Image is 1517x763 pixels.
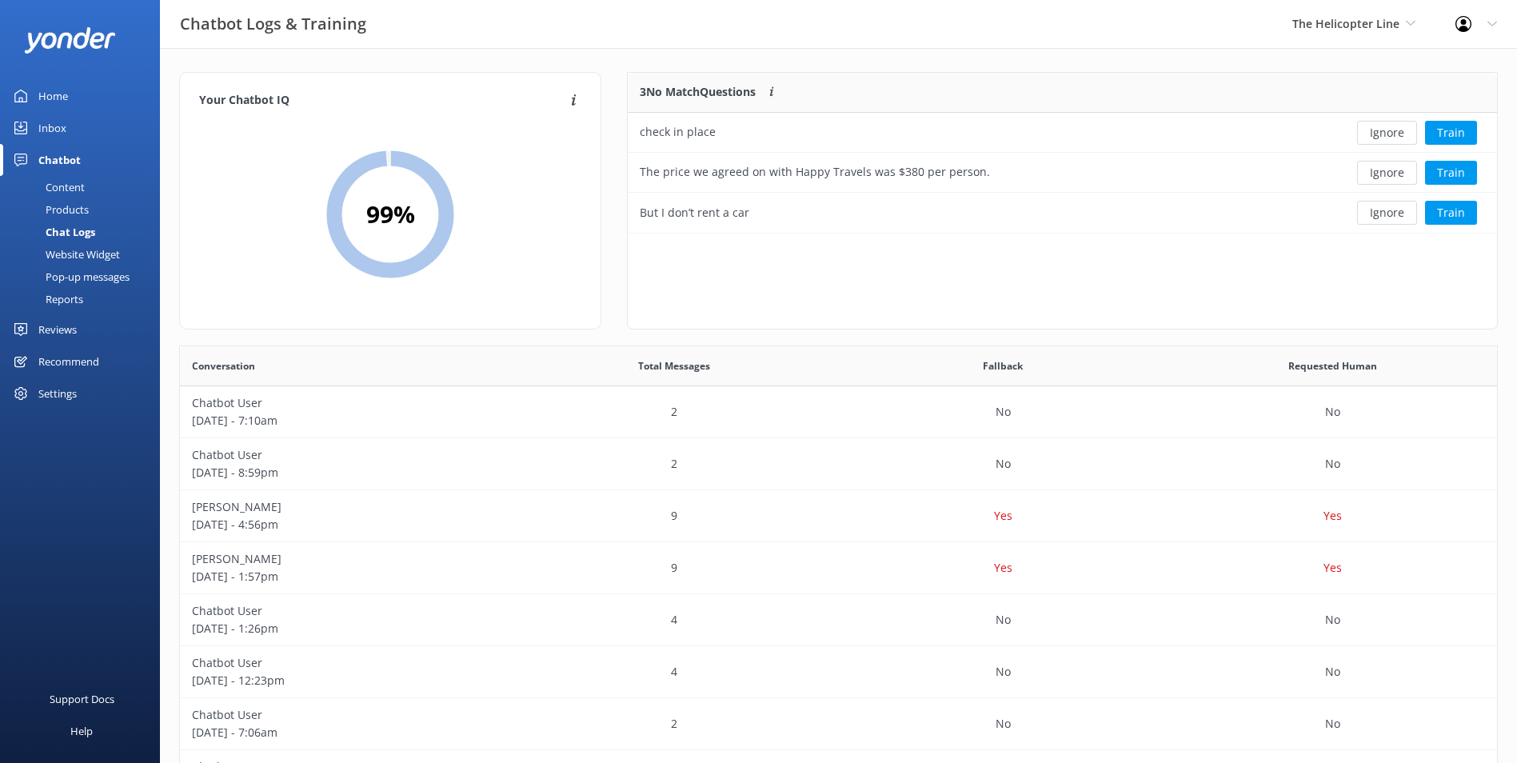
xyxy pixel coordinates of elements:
div: Support Docs [50,683,114,715]
button: Ignore [1357,161,1417,185]
p: No [996,611,1011,629]
span: The Helicopter Line [1292,16,1399,31]
p: Chatbot User [192,446,497,464]
p: Chatbot User [192,602,497,620]
p: [DATE] - 7:10am [192,412,497,429]
p: No [1325,611,1340,629]
p: Yes [994,507,1012,525]
p: Yes [994,559,1012,577]
p: [DATE] - 12:23pm [192,672,497,689]
p: 4 [671,611,677,629]
a: Chat Logs [10,221,160,243]
button: Train [1425,161,1477,185]
a: Content [10,176,160,198]
p: Yes [1323,507,1342,525]
h4: Your Chatbot IQ [199,92,566,110]
p: 9 [671,559,677,577]
p: 9 [671,507,677,525]
div: row [628,113,1497,153]
p: No [996,715,1011,733]
div: Products [10,198,89,221]
div: row [180,438,1497,490]
div: Inbox [38,112,66,144]
button: Train [1425,201,1477,225]
p: [DATE] - 8:59pm [192,464,497,481]
p: [DATE] - 1:57pm [192,568,497,585]
button: Ignore [1357,201,1417,225]
div: Chat Logs [10,221,95,243]
span: Total Messages [638,358,710,374]
p: No [1325,663,1340,681]
p: 3 No Match Questions [640,83,756,101]
span: Fallback [983,358,1023,374]
div: Reviews [38,314,77,346]
div: row [628,153,1497,193]
div: grid [628,113,1497,233]
p: No [1325,715,1340,733]
div: The price we agreed on with Happy Travels was $380 per person. [640,163,990,181]
div: row [180,542,1497,594]
span: Requested Human [1288,358,1377,374]
div: Reports [10,288,83,310]
p: No [1325,455,1340,473]
p: No [996,663,1011,681]
div: But I don’t rent a car [640,204,749,222]
a: Reports [10,288,160,310]
button: Ignore [1357,121,1417,145]
p: 2 [671,715,677,733]
p: [PERSON_NAME] [192,550,497,568]
p: Chatbot User [192,654,497,672]
span: Conversation [192,358,255,374]
p: [PERSON_NAME] [192,498,497,516]
p: Yes [1323,559,1342,577]
a: Products [10,198,160,221]
p: Chatbot User [192,706,497,724]
div: row [180,490,1497,542]
p: No [996,455,1011,473]
p: [DATE] - 7:06am [192,724,497,741]
div: check in place [640,123,716,141]
div: Content [10,176,85,198]
p: [DATE] - 1:26pm [192,620,497,637]
a: Pop-up messages [10,266,160,288]
div: row [180,594,1497,646]
div: Recommend [38,346,99,378]
p: [DATE] - 4:56pm [192,516,497,533]
div: row [628,193,1497,233]
p: 2 [671,403,677,421]
div: row [180,646,1497,698]
div: Help [70,715,93,747]
button: Train [1425,121,1477,145]
p: No [996,403,1011,421]
div: Home [38,80,68,112]
div: Chatbot [38,144,81,176]
div: row [180,386,1497,438]
h2: 99 % [366,195,415,234]
p: 2 [671,455,677,473]
div: Settings [38,378,77,409]
div: Pop-up messages [10,266,130,288]
div: row [180,698,1497,750]
div: Website Widget [10,243,120,266]
p: Chatbot User [192,394,497,412]
h3: Chatbot Logs & Training [180,11,366,37]
p: No [1325,403,1340,421]
img: yonder-white-logo.png [24,27,116,54]
p: 4 [671,663,677,681]
a: Website Widget [10,243,160,266]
